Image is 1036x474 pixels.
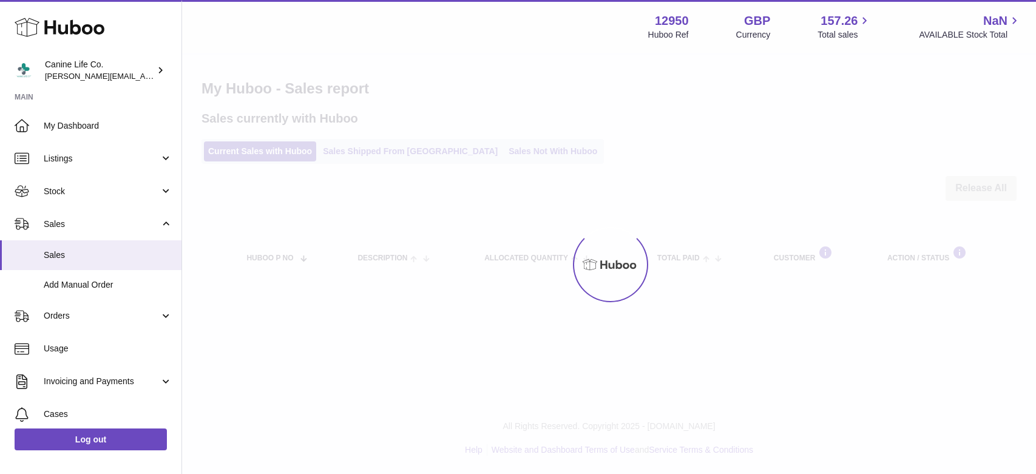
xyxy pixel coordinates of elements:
span: Sales [44,218,160,230]
div: Huboo Ref [648,29,689,41]
span: Total sales [818,29,872,41]
strong: GBP [744,13,770,29]
a: NaN AVAILABLE Stock Total [919,13,1021,41]
div: Canine Life Co. [45,59,154,82]
span: Stock [44,186,160,197]
span: My Dashboard [44,120,172,132]
span: Add Manual Order [44,279,172,291]
strong: 12950 [655,13,689,29]
span: NaN [983,13,1007,29]
img: kevin@clsgltd.co.uk [15,61,33,80]
a: Log out [15,428,167,450]
span: 157.26 [821,13,858,29]
span: Invoicing and Payments [44,376,160,387]
div: Currency [736,29,771,41]
span: AVAILABLE Stock Total [919,29,1021,41]
span: Usage [44,343,172,354]
span: Sales [44,249,172,261]
a: 157.26 Total sales [818,13,872,41]
span: [PERSON_NAME][EMAIL_ADDRESS][DOMAIN_NAME] [45,71,243,81]
span: Cases [44,408,172,420]
span: Orders [44,310,160,322]
span: Listings [44,153,160,164]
